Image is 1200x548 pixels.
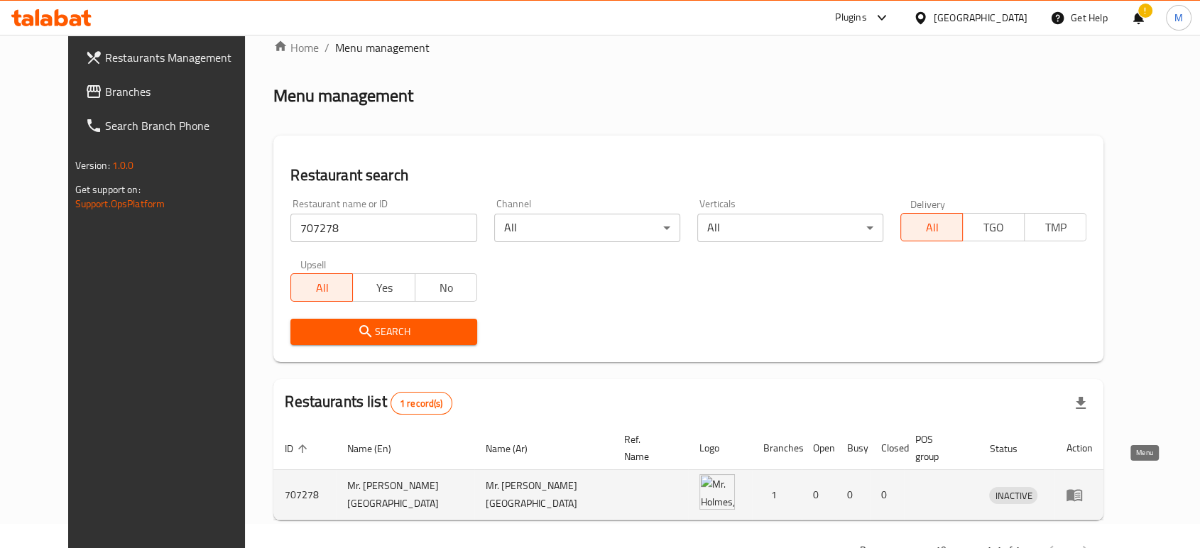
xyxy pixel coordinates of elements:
[391,392,452,415] div: Total records count
[836,470,870,520] td: 0
[752,470,802,520] td: 1
[74,109,268,143] a: Search Branch Phone
[300,259,327,269] label: Upsell
[112,156,134,175] span: 1.0.0
[335,39,430,56] span: Menu management
[1024,213,1086,241] button: TMP
[910,199,946,209] label: Delivery
[302,323,465,341] span: Search
[391,397,452,410] span: 1 record(s)
[870,470,904,520] td: 0
[273,84,413,107] h2: Menu management
[1030,217,1081,238] span: TMP
[359,278,409,298] span: Yes
[962,213,1025,241] button: TGO
[989,488,1037,504] span: INACTIVE
[290,214,476,242] input: Search for restaurant name or ID..
[336,470,474,520] td: Mr. [PERSON_NAME][GEOGRAPHIC_DATA]
[75,194,165,213] a: Support.OpsPlatform
[347,440,410,457] span: Name (En)
[324,39,329,56] li: /
[273,470,336,520] td: 707278
[934,10,1027,26] div: [GEOGRAPHIC_DATA]
[624,431,671,465] span: Ref. Name
[835,9,866,26] div: Plugins
[900,213,963,241] button: All
[297,278,347,298] span: All
[752,427,802,470] th: Branches
[285,440,312,457] span: ID
[486,440,546,457] span: Name (Ar)
[290,319,476,345] button: Search
[802,470,836,520] td: 0
[870,427,904,470] th: Closed
[494,214,680,242] div: All
[1064,386,1098,420] div: Export file
[688,427,752,470] th: Logo
[273,39,1103,56] nav: breadcrumb
[699,474,735,510] img: Mr. Holmes, Abdullah Al-Salem
[802,427,836,470] th: Open
[415,273,477,302] button: No
[75,180,141,199] span: Get support on:
[75,156,110,175] span: Version:
[989,440,1035,457] span: Status
[989,487,1037,504] div: INACTIVE
[474,470,613,520] td: Mr. [PERSON_NAME][GEOGRAPHIC_DATA]
[273,39,319,56] a: Home
[969,217,1019,238] span: TGO
[105,83,257,100] span: Branches
[74,40,268,75] a: Restaurants Management
[915,431,961,465] span: POS group
[74,75,268,109] a: Branches
[352,273,415,302] button: Yes
[836,427,870,470] th: Busy
[105,49,257,66] span: Restaurants Management
[273,427,1103,520] table: enhanced table
[421,278,471,298] span: No
[697,214,883,242] div: All
[285,391,452,415] h2: Restaurants list
[105,117,257,134] span: Search Branch Phone
[1174,10,1183,26] span: M
[290,273,353,302] button: All
[907,217,957,238] span: All
[290,165,1086,186] h2: Restaurant search
[1054,427,1103,470] th: Action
